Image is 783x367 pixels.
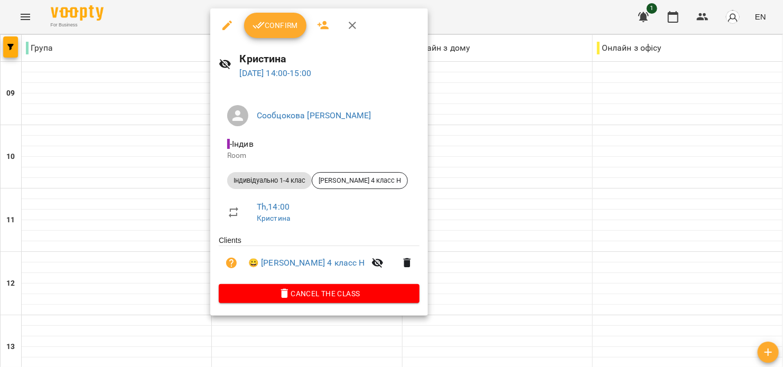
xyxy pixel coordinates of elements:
div: [PERSON_NAME] 4 класс Н [312,172,408,189]
ul: Clients [219,235,420,284]
p: Room [227,150,411,161]
span: - Індив [227,139,256,149]
a: Сообцокова [PERSON_NAME] [257,110,371,120]
span: Confirm [253,19,298,32]
button: Cancel the class [219,284,420,303]
a: [DATE] 14:00-15:00 [240,68,312,78]
a: 😀 [PERSON_NAME] 4 класс Н [248,257,365,269]
span: Індивідуально 1-4 клас [227,176,312,185]
h6: Кристина [240,51,420,67]
span: [PERSON_NAME] 4 класс Н [312,176,407,185]
button: Unpaid. Bill the attendance? [219,250,244,276]
span: Cancel the class [227,287,411,300]
a: Th , 14:00 [257,202,290,212]
button: Confirm [244,13,306,38]
a: Кристина [257,214,290,222]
